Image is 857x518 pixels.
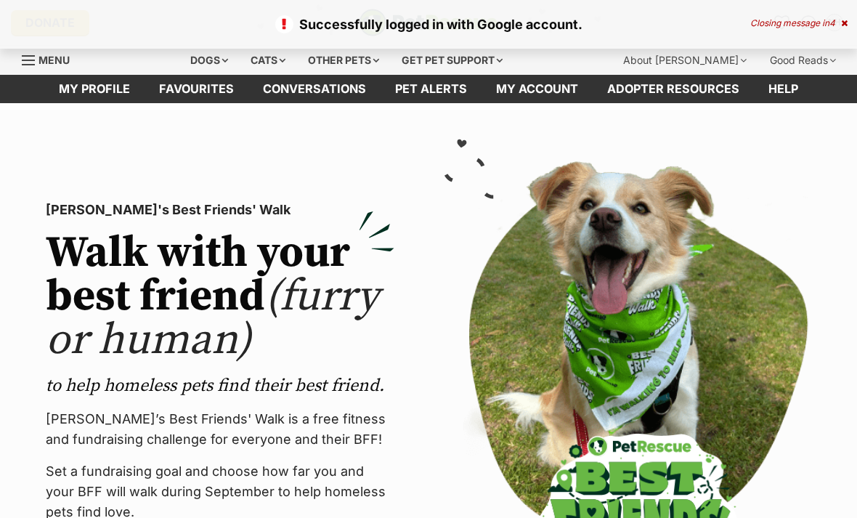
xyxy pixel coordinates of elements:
[760,46,846,75] div: Good Reads
[240,46,296,75] div: Cats
[46,200,394,220] p: [PERSON_NAME]'s Best Friends' Walk
[298,46,389,75] div: Other pets
[46,409,394,450] p: [PERSON_NAME]’s Best Friends' Walk is a free fitness and fundraising challenge for everyone and t...
[145,75,248,103] a: Favourites
[46,232,394,363] h2: Walk with your best friend
[754,75,813,103] a: Help
[22,46,80,72] a: Menu
[46,374,394,397] p: to help homeless pets find their best friend.
[38,54,70,66] span: Menu
[46,270,379,368] span: (furry or human)
[613,46,757,75] div: About [PERSON_NAME]
[180,46,238,75] div: Dogs
[482,75,593,103] a: My account
[593,75,754,103] a: Adopter resources
[248,75,381,103] a: conversations
[391,46,513,75] div: Get pet support
[44,75,145,103] a: My profile
[381,75,482,103] a: Pet alerts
